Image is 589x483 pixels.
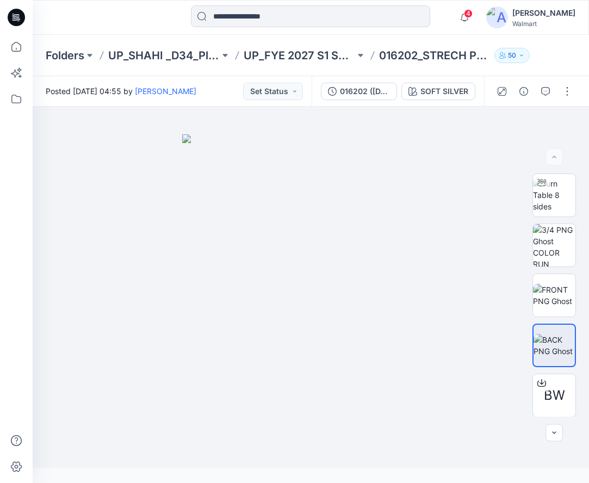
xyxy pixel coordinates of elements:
img: eyJhbGciOiJIUzI1NiIsImtpZCI6IjAiLCJzbHQiOiJzZXMiLCJ0eXAiOiJKV1QifQ.eyJkYXRhIjp7InR5cGUiOiJzdG9yYW... [182,134,440,468]
a: [PERSON_NAME] [135,86,196,96]
div: Walmart [512,20,575,28]
div: SOFT SILVER [420,85,468,97]
img: FRONT PNG Ghost [533,284,575,307]
span: 4 [464,9,473,18]
img: Turn Table 8 sides [533,178,575,212]
a: UP_FYE 2027 S1 Shahi Plus Tops Dresses & Bottoms [244,48,355,63]
p: 50 [508,49,516,61]
button: Details [515,83,532,100]
img: BACK PNG Ghost [534,334,575,357]
a: Folders [46,48,84,63]
button: 50 [494,48,530,63]
div: 016202 ([DATE]) [340,85,390,97]
img: avatar [486,7,508,28]
span: BW [544,386,565,405]
img: 3/4 PNG Ghost COLOR RUN [533,224,575,267]
span: Posted [DATE] 04:55 by [46,85,196,97]
p: 016202_STRECH POPLIN_TS BOYFRIEND SHIRT [379,48,491,63]
button: 016202 ([DATE]) [321,83,397,100]
a: UP_SHAHI _D34_Plus Tops and Dresses [108,48,220,63]
div: [PERSON_NAME] [512,7,575,20]
button: SOFT SILVER [401,83,475,100]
